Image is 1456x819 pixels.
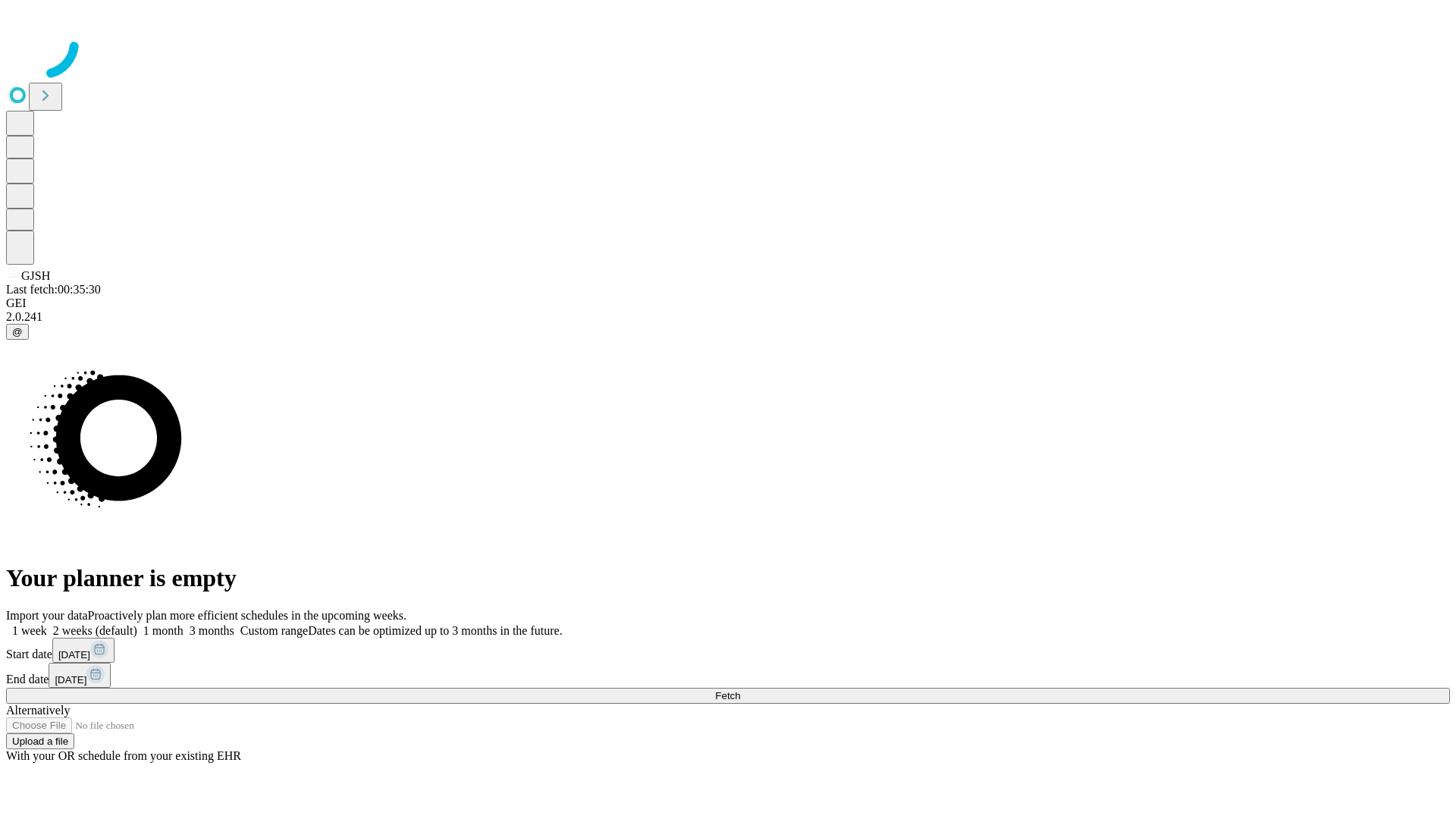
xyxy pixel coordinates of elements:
[6,688,1450,704] button: Fetch
[6,297,1450,310] div: GEI
[6,310,1450,324] div: 2.0.241
[6,324,29,340] button: @
[52,638,115,663] button: [DATE]
[308,624,562,637] span: Dates can be optimized up to 3 months in the future.
[6,749,241,762] span: With your OR schedule from your existing EHR
[21,269,50,282] span: GJSH
[6,564,1450,592] h1: Your planner is empty
[6,733,74,749] button: Upload a file
[49,663,111,688] button: [DATE]
[88,609,406,622] span: Proactively plan more efficient schedules in the upcoming weeks.
[240,624,308,637] span: Custom range
[190,624,234,637] span: 3 months
[12,624,47,637] span: 1 week
[715,690,740,701] span: Fetch
[55,674,86,686] span: [DATE]
[53,624,137,637] span: 2 weeks (default)
[6,638,1450,663] div: Start date
[6,283,101,296] span: Last fetch: 00:35:30
[143,624,184,637] span: 1 month
[12,326,23,337] span: @
[6,663,1450,688] div: End date
[6,609,88,622] span: Import your data
[6,704,70,717] span: Alternatively
[58,649,90,661] span: [DATE]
